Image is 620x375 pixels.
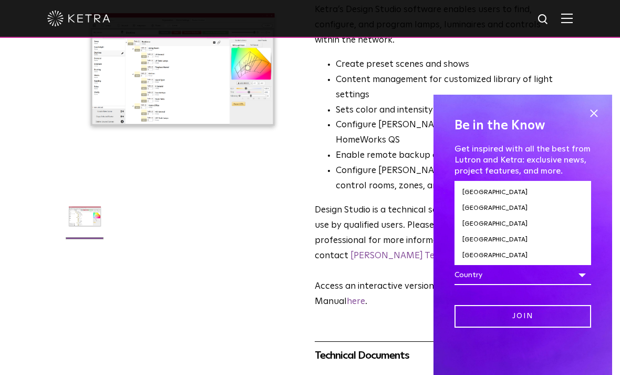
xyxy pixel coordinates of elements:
li: Content management for customized library of light settings [336,73,554,103]
a: here [347,297,365,306]
input: Join [454,305,591,328]
img: search icon [537,13,550,26]
p: Design Studio is a technical software tool intended for use by qualified users. Please contact yo... [315,203,554,264]
li: [GEOGRAPHIC_DATA] [454,248,591,263]
li: Enable remote backup and multi-user collaboration [336,148,554,164]
p: Access an interactive version of our Design Studio 3.0 Manual . [315,279,554,310]
img: Hamburger%20Nav.svg [561,13,573,23]
img: DS-2.0 [65,196,105,245]
li: [GEOGRAPHIC_DATA] [454,200,591,216]
div: Country [454,265,591,285]
h4: Be in the Know [454,116,591,136]
div: Technical Documents [315,347,554,364]
li: [GEOGRAPHIC_DATA] [454,263,591,279]
li: [GEOGRAPHIC_DATA] [454,216,591,232]
img: ketra-logo-2019-white [47,11,110,26]
li: [GEOGRAPHIC_DATA] [454,185,591,200]
a: [PERSON_NAME] Technical Support [350,251,501,260]
p: Get inspired with all the best from Lutron and Ketra: exclusive news, project features, and more. [454,144,591,176]
li: Configure [PERSON_NAME] for integration with HomeWorks QS [336,118,554,148]
li: [GEOGRAPHIC_DATA] [454,232,591,248]
li: Create preset scenes and shows [336,57,554,73]
li: Configure [PERSON_NAME] keypads to discreetly control rooms, zones, and entire installations [336,164,554,194]
li: Sets color and intensity on all products [336,103,554,118]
